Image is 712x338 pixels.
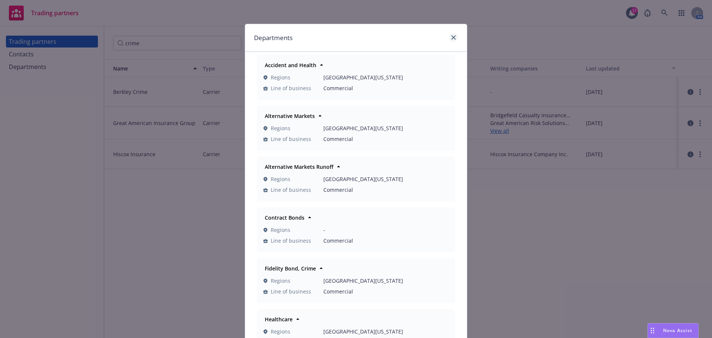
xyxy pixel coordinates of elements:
a: close [449,33,458,42]
strong: Fidelity Bond, Crime [265,265,316,272]
span: [GEOGRAPHIC_DATA][US_STATE] [323,124,449,132]
span: Commercial [323,186,449,194]
span: Line of business [271,84,311,92]
strong: Alternative Markets [265,112,315,119]
span: Line of business [271,135,311,143]
button: Nova Assist [647,323,699,338]
strong: Contract Bonds [265,214,304,221]
span: Commercial [323,288,449,295]
span: Regions [271,175,290,183]
span: Line of business [271,186,311,194]
span: Regions [271,124,290,132]
span: Regions [271,328,290,335]
span: Commercial [323,237,449,245]
h1: Departments [254,33,293,43]
strong: Accident and Health [265,62,316,69]
span: [GEOGRAPHIC_DATA][US_STATE] [323,73,449,81]
span: Regions [271,226,290,234]
span: Line of business [271,237,311,245]
strong: Alternative Markets Runoff [265,163,333,170]
span: Regions [271,73,290,81]
span: - [323,226,449,234]
span: [GEOGRAPHIC_DATA][US_STATE] [323,277,449,285]
span: Nova Assist [663,327,692,334]
span: [GEOGRAPHIC_DATA][US_STATE] [323,175,449,183]
span: Commercial [323,84,449,92]
span: Commercial [323,135,449,143]
span: Line of business [271,288,311,295]
strong: Healthcare [265,316,293,323]
div: Drag to move [648,324,657,338]
span: [GEOGRAPHIC_DATA][US_STATE] [323,328,449,335]
span: Regions [271,277,290,285]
